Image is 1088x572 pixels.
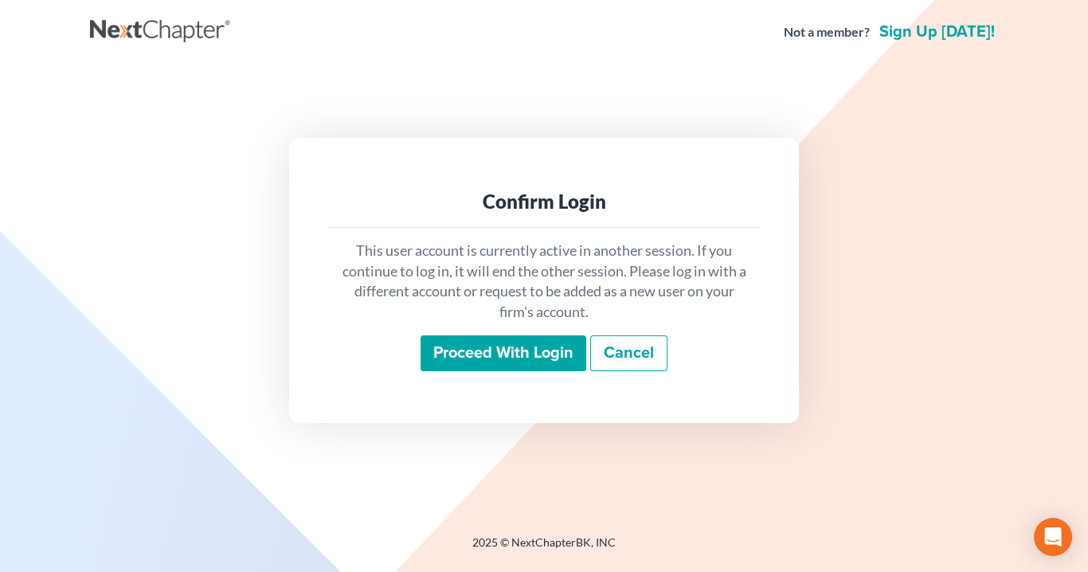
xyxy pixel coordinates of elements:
[1034,518,1072,556] div: Open Intercom Messenger
[421,335,586,372] input: Proceed with login
[876,24,998,40] a: Sign up [DATE]!
[340,241,748,323] p: This user account is currently active in another session. If you continue to log in, it will end ...
[590,335,667,372] a: Cancel
[90,535,998,563] div: 2025 © NextChapterBK, INC
[340,189,748,214] div: Confirm Login
[784,23,870,41] strong: Not a member?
